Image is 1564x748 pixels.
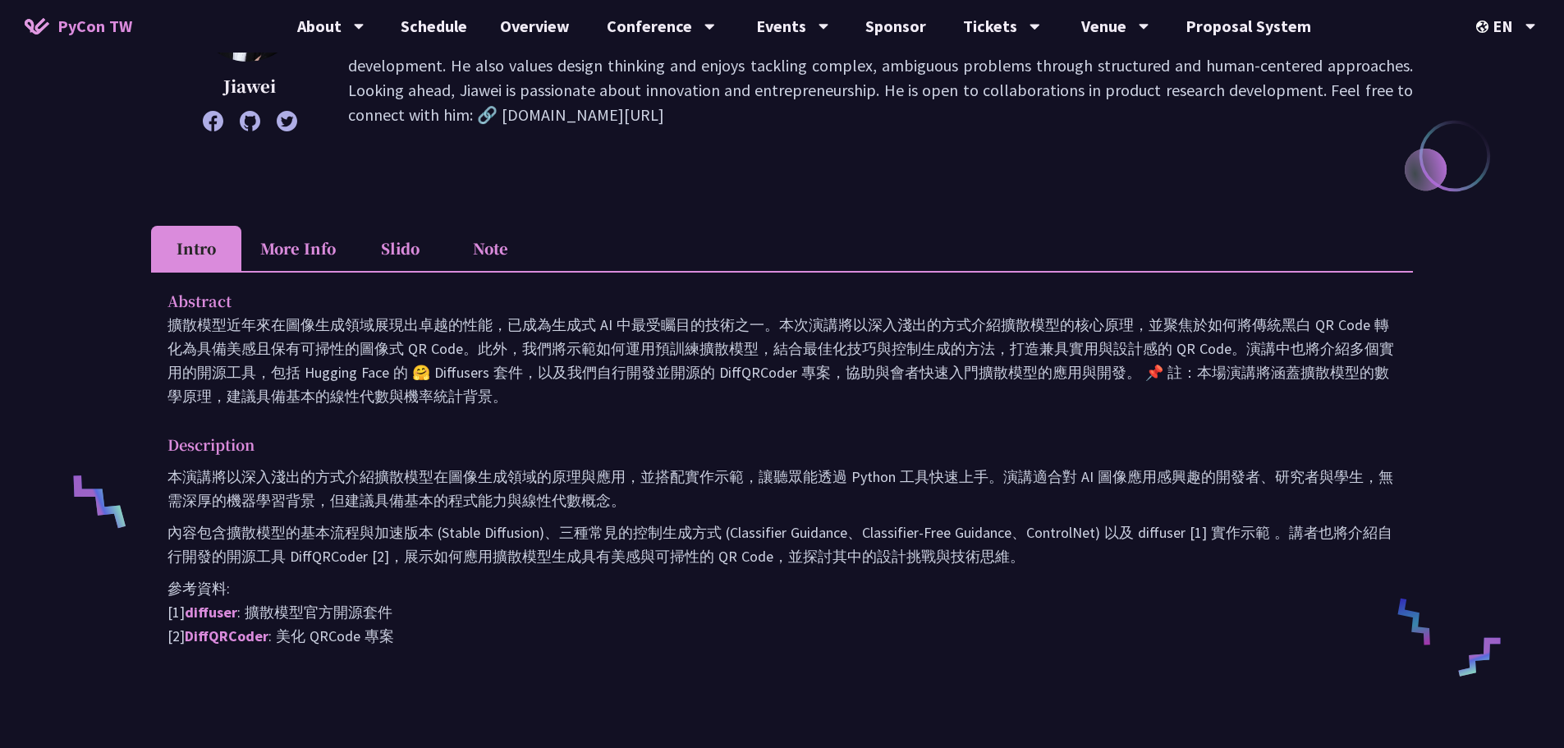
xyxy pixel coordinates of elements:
[151,226,241,271] li: Intro
[167,289,1364,313] p: Abstract
[57,14,132,39] span: PyCon TW
[167,521,1397,568] p: 內容包含擴散模型的基本流程與加速版本 (Stable Diffusion)、三種常見的控制生成方式 (Classifier Guidance、Classifier-Free Guidance、C...
[8,6,149,47] a: PyCon TW
[445,226,535,271] li: Note
[185,603,237,622] a: diffuser
[25,18,49,34] img: Home icon of PyCon TW 2025
[1476,21,1493,33] img: Locale Icon
[167,313,1397,408] p: 擴散模型近年來在圖像生成領域展現出卓越的性能，已成為生成式 AI 中最受矚目的技術之一。本次演講將以深入淺出的方式介紹擴散模型的核心原理，並聚焦於如何將傳統黑白 QR Code 轉化為具備美感且...
[241,226,355,271] li: More Info
[355,226,445,271] li: Slido
[167,576,1397,648] p: 參考資料: [1] : 擴散模型官方開源套件 [2] : 美化 QRCode 專案
[185,626,268,645] a: DiffQRCoder
[167,465,1397,512] p: 本演講將以深入淺出的方式介紹擴散模型在圖像生成領域的原理與應用，並搭配實作示範，讓聽眾能透過 Python 工具快速上手。演講適合對 AI 圖像應用感興趣的開發者、研究者與學生，無需深厚的機器學...
[167,433,1364,457] p: Description
[192,74,307,99] p: Jiawei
